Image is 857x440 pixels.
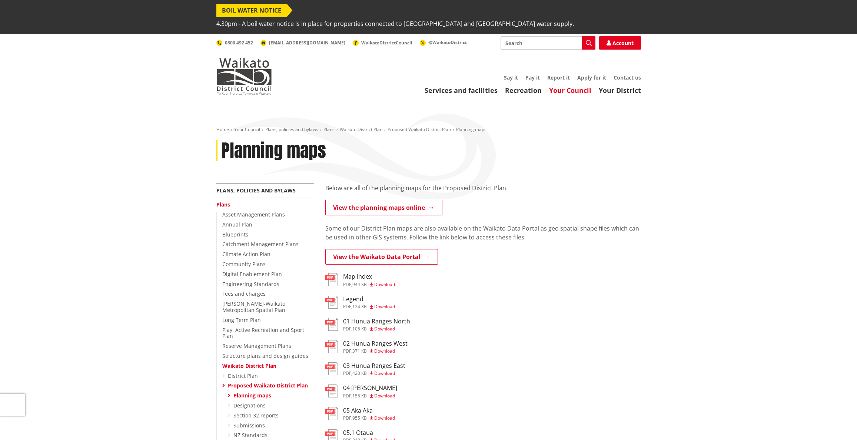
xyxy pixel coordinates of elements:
[352,303,367,310] span: 124 KB
[222,352,308,359] a: Structure plans and design guides
[325,273,395,286] a: Map Index pdf,944 KB Download
[374,393,395,399] span: Download
[343,305,395,309] div: ,
[222,300,285,313] a: [PERSON_NAME]-Waikato Metropolitan Spatial Plan
[343,349,408,353] div: ,
[222,281,279,288] a: Engineering Standards
[549,86,591,95] a: Your Council
[425,86,498,95] a: Services and facilities
[343,273,395,280] h3: Map Index
[325,362,405,376] a: 03 Hunua Ranges East pdf,420 KB Download
[343,370,351,376] span: pdf
[343,327,410,331] div: ,
[233,392,271,399] a: Planning maps
[352,326,367,332] span: 105 KB
[352,415,367,421] span: 955 KB
[222,251,270,258] a: Climate Action Plan
[221,140,326,162] h1: Planning maps
[225,40,253,46] span: 0800 492 452
[325,407,395,420] a: 05 Aka Aka pdf,955 KB Download
[325,384,338,397] img: document-pdf.svg
[374,326,395,332] span: Download
[343,393,351,399] span: pdf
[343,348,351,354] span: pdf
[216,201,230,208] a: Plans
[352,281,367,288] span: 944 KB
[216,40,253,46] a: 0800 492 452
[222,290,266,297] a: Fees and charges
[343,394,397,398] div: ,
[353,40,412,46] a: WaikatoDistrictCouncil
[374,348,395,354] span: Download
[216,17,574,30] span: 4.30pm - A boil water notice is in place for properties connected to [GEOGRAPHIC_DATA] and [GEOGR...
[216,126,229,132] a: Home
[428,39,467,46] span: @WaikatoDistrict
[388,126,451,132] a: Proposed Waikato District Plan
[343,416,395,420] div: ,
[343,429,395,436] h3: 05.1 Otaua
[374,415,395,421] span: Download
[352,393,367,399] span: 155 KB
[374,303,395,310] span: Download
[325,340,408,353] a: 02 Hunua Ranges West pdf,371 KB Download
[233,412,279,419] a: Section 32 reports
[222,211,285,218] a: Asset Management Plans
[361,40,412,46] span: WaikatoDistrictCouncil
[525,74,540,81] a: Pay it
[265,126,318,132] a: Plans, policies and bylaws
[420,39,467,46] a: @WaikatoDistrict
[343,282,395,287] div: ,
[343,371,405,376] div: ,
[501,36,595,50] input: Search input
[374,281,395,288] span: Download
[323,126,335,132] a: Plans
[456,126,486,132] span: Planning maps
[216,127,641,133] nav: breadcrumb
[599,36,641,50] a: Account
[599,86,641,95] a: Your District
[343,281,351,288] span: pdf
[222,326,304,340] a: Play, Active Recreation and Sport Plan
[233,431,268,439] a: NZ Standards
[222,261,266,268] a: Community Plans
[269,40,345,46] span: [EMAIL_ADDRESS][DOMAIN_NAME]
[325,407,338,420] img: document-pdf.svg
[325,273,338,286] img: document-pdf.svg
[343,296,395,303] h3: Legend
[222,342,291,349] a: Reserve Management Plans
[233,422,265,429] a: Submissions
[222,221,252,228] a: Annual Plan
[325,340,338,353] img: document-pdf.svg
[505,86,542,95] a: Recreation
[325,384,397,398] a: 04 [PERSON_NAME] pdf,155 KB Download
[216,58,272,95] img: Waikato District Council - Te Kaunihera aa Takiwaa o Waikato
[325,318,338,331] img: document-pdf.svg
[222,241,299,248] a: Catchment Management Plans
[325,249,438,265] a: View the Waikato Data Portal
[352,370,367,376] span: 420 KB
[325,362,338,375] img: document-pdf.svg
[352,348,367,354] span: 371 KB
[222,316,261,323] a: Long Term Plan
[222,362,276,369] a: Waikato District Plan
[222,271,282,278] a: Digital Enablement Plan
[228,372,258,379] a: District Plan
[325,184,641,192] p: Below are all of the planning maps for the Proposed District Plan.
[260,40,345,46] a: [EMAIL_ADDRESS][DOMAIN_NAME]
[233,402,266,409] a: Designations
[325,296,395,309] a: Legend pdf,124 KB Download
[614,74,641,81] a: Contact us
[228,382,308,389] a: Proposed Waikato District Plan
[343,326,351,332] span: pdf
[504,74,518,81] a: Say it
[343,340,408,347] h3: 02 Hunua Ranges West
[343,384,397,392] h3: 04 [PERSON_NAME]
[343,318,410,325] h3: 01 Hunua Ranges North
[343,407,395,414] h3: 05 Aka Aka
[343,303,351,310] span: pdf
[374,370,395,376] span: Download
[340,126,382,132] a: Waikato District Plan
[547,74,570,81] a: Report it
[577,74,606,81] a: Apply for it
[325,296,338,309] img: document-pdf.svg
